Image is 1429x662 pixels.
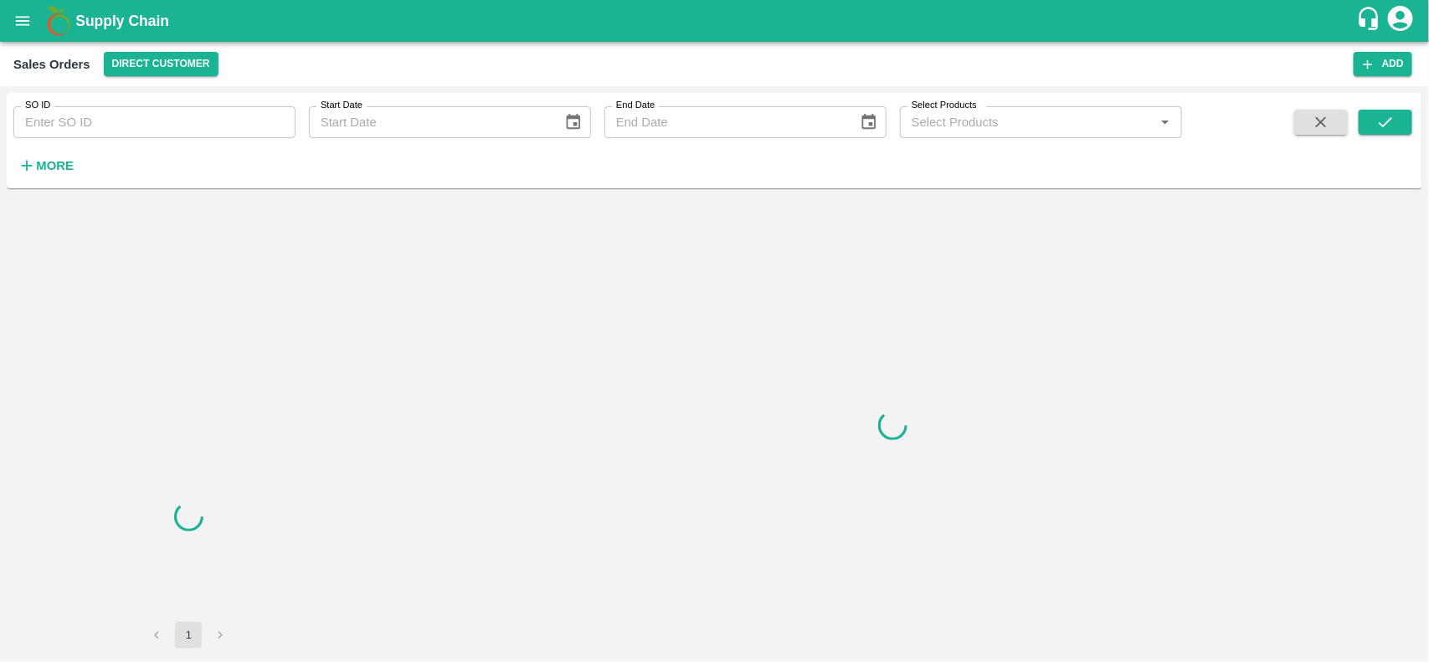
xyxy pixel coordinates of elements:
input: Enter SO ID [13,106,296,138]
div: Sales Orders [13,54,90,75]
img: logo [42,4,75,38]
nav: pagination navigation [141,622,236,649]
div: account of current user [1385,3,1416,38]
label: End Date [616,99,655,112]
label: Select Products [912,99,977,112]
input: Start Date [309,106,551,138]
input: Select Products [905,111,1149,133]
label: Start Date [321,99,362,112]
b: Supply Chain [75,13,169,29]
button: Select DC [104,52,218,76]
a: Supply Chain [75,9,1356,33]
button: open drawer [3,2,42,40]
button: Choose date [853,106,885,138]
input: End Date [604,106,846,138]
button: Add [1354,52,1412,76]
button: page 1 [175,622,202,649]
div: customer-support [1356,6,1385,36]
button: More [13,151,78,180]
label: SO ID [25,99,50,112]
button: Open [1154,111,1176,133]
strong: More [36,159,74,172]
button: Choose date [558,106,589,138]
